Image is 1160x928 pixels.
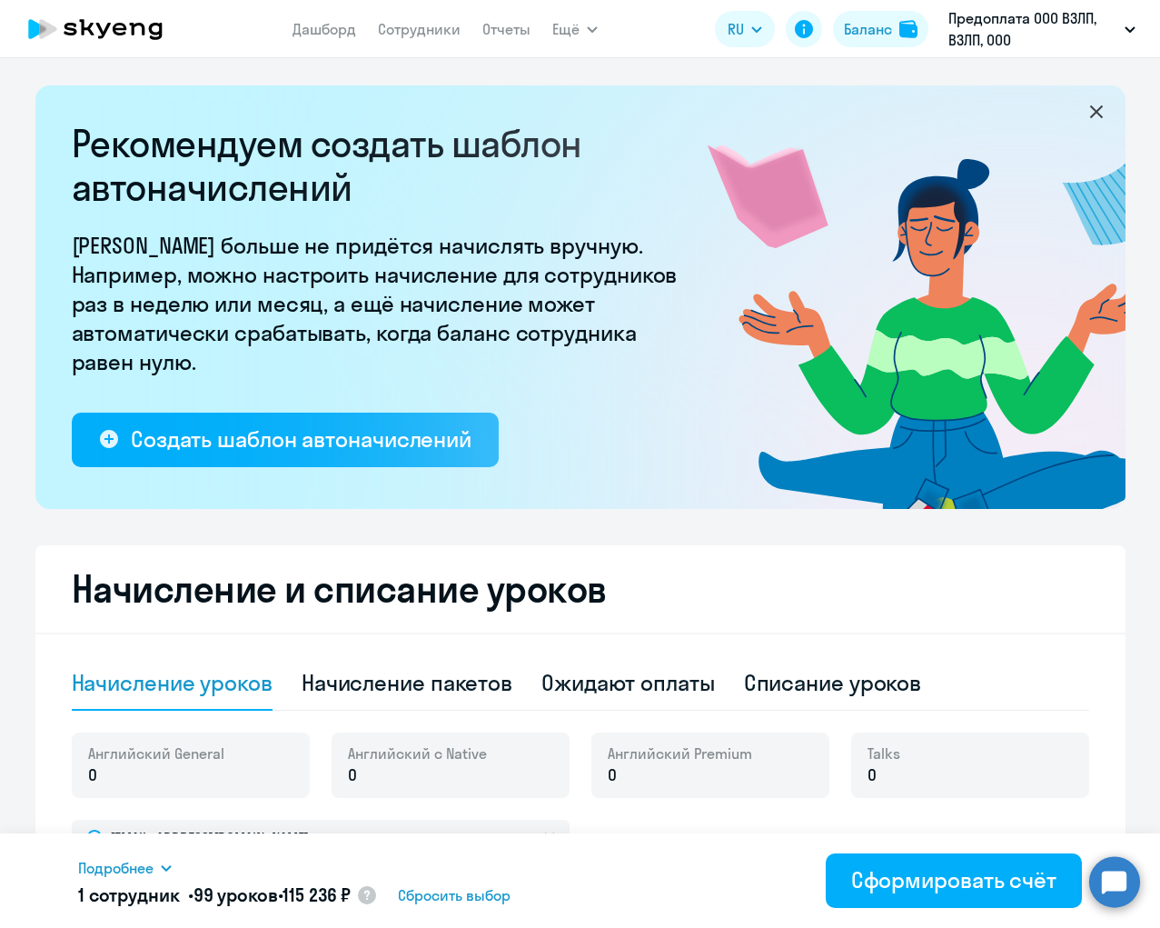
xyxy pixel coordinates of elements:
button: Сформировать счёт [826,853,1082,908]
h2: Начисление и списание уроков [72,567,1089,611]
span: Английский с Native [348,743,487,763]
span: Ещё [552,18,580,40]
div: Ожидают оплаты [541,668,715,697]
span: 0 [608,763,617,787]
a: Дашборд [292,20,356,38]
span: Английский Premium [608,743,752,763]
span: 115 236 ₽ [283,883,351,906]
span: Английский General [88,743,224,763]
span: Подробнее [78,857,154,879]
span: 0 [868,763,877,787]
p: [PERSON_NAME] больше не придётся начислять вручную. Например, можно настроить начисление для сотр... [72,231,689,376]
div: Баланс [844,18,892,40]
span: Talks [868,743,900,763]
span: 0 [88,763,97,787]
div: Начисление пакетов [302,668,512,697]
button: Предоплата ООО ВЗЛП, ВЗЛП, ООО [939,7,1145,51]
span: RU [728,18,744,40]
div: Списание уроков [744,668,922,697]
input: Поиск по имени, email, продукту или статусу [72,820,570,856]
button: RU [715,11,775,47]
p: Предоплата ООО ВЗЛП, ВЗЛП, ООО [948,7,1117,51]
button: Создать шаблон автоначислений [72,413,499,467]
button: Балансbalance [833,11,928,47]
span: Сбросить выбор [398,884,511,906]
a: Отчеты [482,20,530,38]
div: Создать шаблон автоначислений [131,424,471,454]
span: 99 уроков [193,883,278,906]
div: Сформировать счёт [851,865,1056,894]
h5: 1 сотрудник • • [78,883,351,908]
div: Начисление уроков [72,668,273,697]
img: balance [899,20,917,38]
h2: Рекомендуем создать шаблон автоначислений [72,122,689,209]
a: Сотрудники [378,20,461,38]
span: 0 [348,763,357,787]
button: Ещё [552,11,598,47]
